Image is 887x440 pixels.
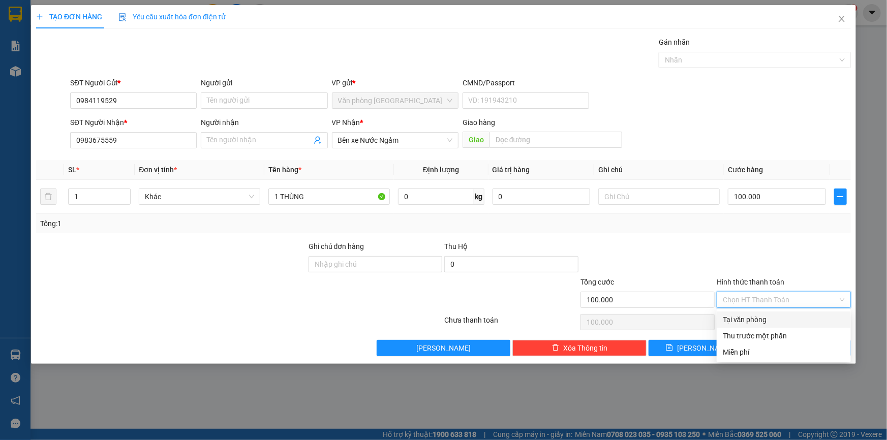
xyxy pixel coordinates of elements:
[723,314,845,325] div: Tại văn phòng
[594,160,724,180] th: Ghi chú
[463,77,589,88] div: CMND/Passport
[723,330,845,341] div: Thu trước một phần
[490,132,622,148] input: Dọc đường
[68,166,76,174] span: SL
[493,188,591,205] input: 0
[309,242,364,250] label: Ghi chú đơn hàng
[36,13,43,20] span: plus
[5,5,147,43] li: Nhà xe Tài Thắng
[332,77,458,88] div: VP gửi
[463,118,495,127] span: Giao hàng
[563,342,607,354] span: Xóa Thông tin
[338,133,452,148] span: Bến xe Nước Ngầm
[309,256,443,272] input: Ghi chú đơn hàng
[598,188,720,205] input: Ghi Chú
[463,132,490,148] span: Giao
[416,342,471,354] span: [PERSON_NAME]
[332,118,360,127] span: VP Nhận
[552,344,559,352] span: delete
[444,315,580,332] div: Chưa thanh toán
[36,13,102,21] span: TẠO ĐƠN HÀNG
[118,13,226,21] span: Yêu cầu xuất hóa đơn điện tử
[835,193,846,201] span: plus
[118,13,127,21] img: icon
[40,218,343,229] div: Tổng: 1
[474,188,484,205] span: kg
[314,136,322,144] span: user-add
[70,77,197,88] div: SĐT Người Gửi
[728,166,763,174] span: Cước hàng
[649,340,749,356] button: save[PERSON_NAME]
[268,188,390,205] input: VD: Bàn, Ghế
[838,15,846,23] span: close
[444,242,468,250] span: Thu Hộ
[70,55,135,77] li: VP Bến xe Nước Ngầm
[145,189,254,204] span: Khác
[268,166,301,174] span: Tên hàng
[834,188,847,205] button: plus
[717,278,784,286] label: Hình thức thanh toán
[659,38,690,46] label: Gán nhãn
[666,344,673,352] span: save
[139,166,177,174] span: Đơn vị tính
[70,117,197,128] div: SĐT Người Nhận
[512,340,647,356] button: deleteXóa Thông tin
[201,77,327,88] div: Người gửi
[5,55,70,88] li: VP Văn phòng [GEOGRAPHIC_DATA]
[40,188,56,205] button: delete
[493,166,530,174] span: Giá trị hàng
[828,5,856,34] button: Close
[338,93,452,108] span: Văn phòng Đà Lạt
[423,166,459,174] span: Định lượng
[677,342,731,354] span: [PERSON_NAME]
[377,340,511,356] button: [PERSON_NAME]
[723,347,845,358] div: Miễn phí
[201,117,327,128] div: Người nhận
[580,278,614,286] span: Tổng cước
